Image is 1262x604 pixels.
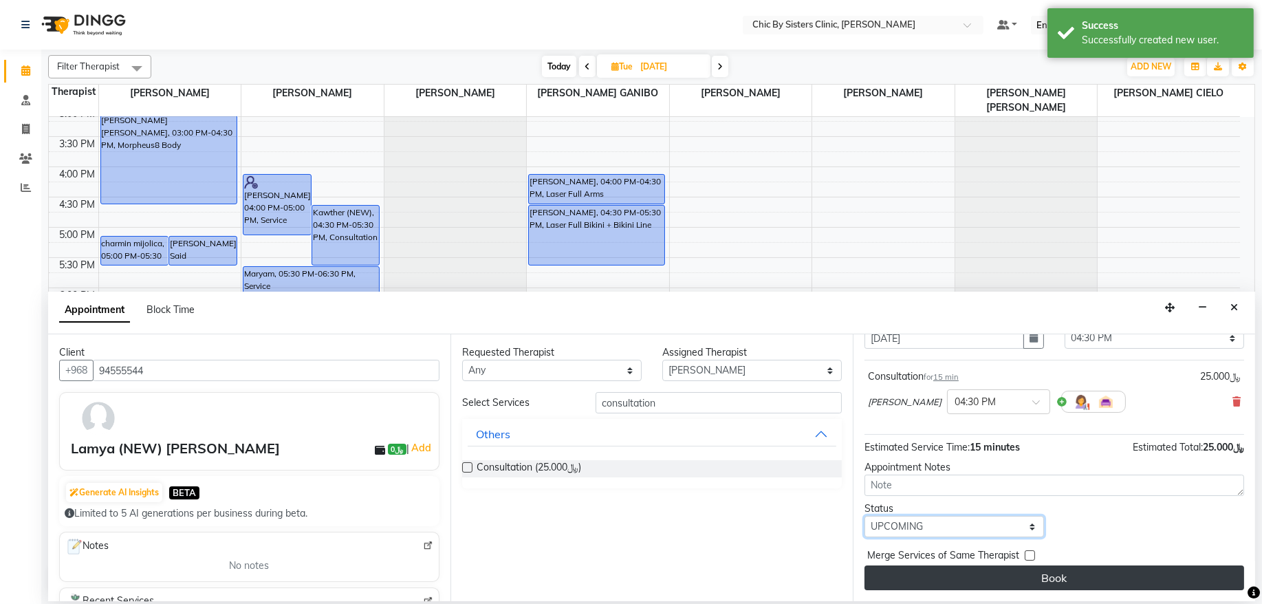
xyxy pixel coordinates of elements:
a: Add [409,440,433,456]
span: [PERSON_NAME] CIELO [1098,85,1240,102]
span: Tue [608,61,636,72]
button: ADD NEW [1127,57,1175,76]
div: [PERSON_NAME], 04:00 PM-04:30 PM, Laser Full Arms [529,175,664,204]
div: Limited to 5 AI generations per business during beta. [65,506,434,521]
input: Search by service name [596,392,842,413]
button: Book [864,565,1244,590]
span: [PERSON_NAME] [812,85,955,102]
div: [PERSON_NAME] Said [PERSON_NAME], 05:00 PM-05:30 PM, Follow Up [169,237,237,265]
span: Consultation (﷼25.000) [477,460,581,477]
span: No notes [229,559,269,573]
span: Notes [65,538,109,556]
div: Appointment Notes [864,460,1244,475]
div: charmin mijolica, 05:00 PM-05:30 PM, Service [101,237,168,265]
img: avatar [78,398,118,438]
span: 15 min [933,372,959,382]
div: Lamya (NEW) [PERSON_NAME] [71,438,280,459]
img: Hairdresser.png [1073,393,1089,410]
div: Assigned Therapist [662,345,842,360]
span: Today [542,56,576,77]
span: ﷼0 [388,444,406,455]
span: BETA [169,486,199,499]
span: Merge Services of Same Therapist [867,548,1019,565]
span: 15 minutes [970,441,1020,453]
div: Therapist [49,85,98,99]
div: 4:00 PM [57,167,98,182]
div: Successfully created new user. [1082,33,1243,47]
img: logo [35,6,129,44]
span: [PERSON_NAME] [99,85,241,102]
div: 5:00 PM [57,228,98,242]
span: [PERSON_NAME] [868,396,942,409]
span: [PERSON_NAME] GANIBO [527,85,669,102]
button: Others [468,422,836,446]
div: [PERSON_NAME] [PERSON_NAME], 03:00 PM-04:30 PM, Morpheus8 Body [101,114,237,204]
small: for [924,372,959,382]
button: +968 [59,360,94,381]
div: Maryam, 05:30 PM-06:30 PM, Service [243,267,379,327]
div: Others [476,426,510,442]
span: Block Time [146,303,195,316]
span: [PERSON_NAME] [384,85,527,102]
button: Close [1224,297,1244,319]
div: Client [59,345,439,360]
div: Select Services [452,396,585,410]
div: Requested Therapist [462,345,642,360]
div: 6:00 PM [57,288,98,303]
input: yyyy-mm-dd [864,327,1024,349]
span: ﷼25.000 [1203,441,1244,453]
div: Consultation [868,369,959,384]
span: Estimated Total: [1133,441,1203,453]
div: 4:30 PM [57,197,98,212]
img: Interior.png [1098,393,1114,410]
span: | [406,440,433,456]
div: Status [864,501,1044,516]
span: [PERSON_NAME] [241,85,384,102]
div: [PERSON_NAME], 04:30 PM-05:30 PM, Laser Full Bikini + Bikini Line [529,206,664,265]
span: [PERSON_NAME] [PERSON_NAME] [955,85,1098,116]
span: ADD NEW [1131,61,1171,72]
button: Generate AI Insights [66,483,162,502]
div: 3:30 PM [57,137,98,151]
span: Filter Therapist [57,61,120,72]
span: Appointment [59,298,130,323]
div: 5:30 PM [57,258,98,272]
span: [PERSON_NAME] [670,85,812,102]
div: Kawther (NEW), 04:30 PM-05:30 PM, Consultation [312,206,380,265]
span: Estimated Service Time: [864,441,970,453]
input: Search by Name/Mobile/Email/Code [93,360,439,381]
div: Success [1082,19,1243,33]
div: ﷼25.000 [1200,369,1241,384]
div: [PERSON_NAME], 04:00 PM-05:00 PM, Service [243,175,311,235]
input: 2025-09-09 [636,56,705,77]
